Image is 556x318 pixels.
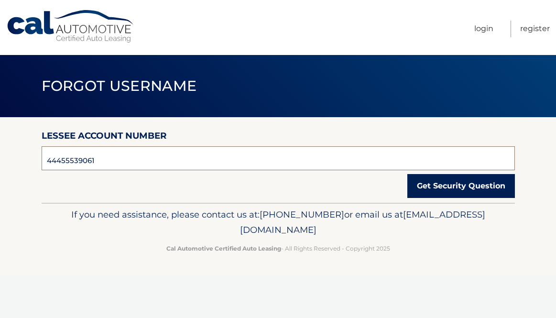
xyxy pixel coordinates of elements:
[6,10,135,44] a: Cal Automotive
[48,243,509,253] p: - All Rights Reserved - Copyright 2025
[42,77,197,95] span: Forgot Username
[166,245,281,252] strong: Cal Automotive Certified Auto Leasing
[520,21,550,37] a: Register
[474,21,493,37] a: Login
[48,207,509,238] p: If you need assistance, please contact us at: or email us at
[407,174,515,198] button: Get Security Question
[42,129,167,146] label: Lessee Account Number
[260,209,344,220] span: [PHONE_NUMBER]
[240,209,485,235] span: [EMAIL_ADDRESS][DOMAIN_NAME]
